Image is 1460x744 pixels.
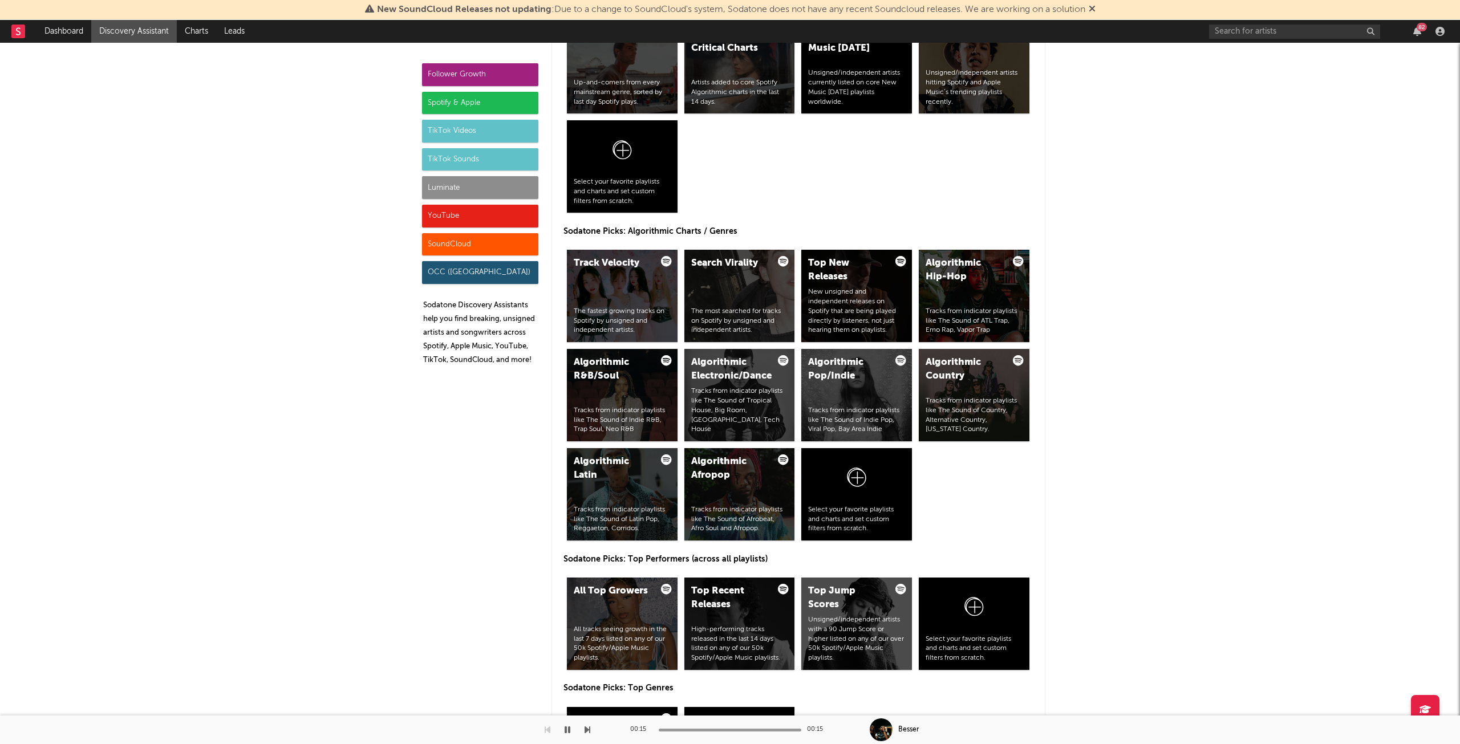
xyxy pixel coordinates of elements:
[926,356,1003,383] div: Algorithmic Country
[377,5,1085,14] span: : Due to a change to SoundCloud's system, Sodatone does not have any recent Soundcloud releases. ...
[630,723,653,737] div: 00:15
[423,299,538,367] p: Sodatone Discovery Assistants help you find breaking, unsigned artists and songwriters across Spo...
[926,396,1023,434] div: Tracks from indicator playlists like The Sound of Country, Alternative Country, [US_STATE] Country.
[567,349,678,441] a: Algorithmic R&B/SoulTracks from indicator playlists like The Sound of Indie R&B, Trap Soul, Neo R&B
[422,120,538,143] div: TikTok Videos
[574,505,671,534] div: Tracks from indicator playlists like The Sound of Latin Pop, Reggaeton, Corridos.
[567,21,678,113] a: All Top FindsUp-and-comers from every mainstream genre, sorted by last day Spotify plays.
[691,356,769,383] div: Algorithmic Electronic/Dance
[1417,23,1427,31] div: 82
[691,455,769,482] div: Algorithmic Afropop
[574,307,671,335] div: The fastest growing tracks on Spotify by unsigned and independent artists.
[691,625,788,663] div: High-performing tracks released in the last 14 days listed on any of our 50k Spotify/Apple Music ...
[926,307,1023,335] div: Tracks from indicator playlists like The Sound of ATL Trap, Emo Rap, Vapor Trap
[801,349,912,441] a: Algorithmic Pop/IndieTracks from indicator playlists like The Sound of Indie Pop, Viral Pop, Bay ...
[808,406,905,434] div: Tracks from indicator playlists like The Sound of Indie Pop, Viral Pop, Bay Area Indie
[808,584,886,612] div: Top Jump Scores
[563,552,1033,566] p: Sodatone Picks: Top Performers (across all playlists)
[574,584,651,598] div: All Top Growers
[574,406,671,434] div: Tracks from indicator playlists like The Sound of Indie R&B, Trap Soul, Neo R&B
[926,635,1023,663] div: Select your favorite playlists and charts and set custom filters from scratch.
[574,714,651,727] div: Latin
[808,615,905,663] div: Unsigned/independent artists with a 90 Jump Score or higher listed on any of our over 50k Spotify...
[91,20,177,43] a: Discovery Assistant
[216,20,253,43] a: Leads
[691,584,769,612] div: Top Recent Releases
[567,578,678,670] a: All Top GrowersAll tracks seeing growth in the last 7 days listed on any of our 50k Spotify/Apple...
[574,455,651,482] div: Algorithmic Latin
[898,725,919,735] div: Besser
[36,20,91,43] a: Dashboard
[574,78,671,107] div: Up-and-comers from every mainstream genre, sorted by last day Spotify plays.
[1209,25,1380,39] input: Search for artists
[422,92,538,115] div: Spotify & Apple
[684,448,795,540] a: Algorithmic AfropopTracks from indicator playlists like The Sound of Afrobeat, Afro Soul and Afro...
[691,505,788,534] div: Tracks from indicator playlists like The Sound of Afrobeat, Afro Soul and Afropop.
[563,225,1033,238] p: Sodatone Picks: Algorithmic Charts / Genres
[567,448,678,540] a: Algorithmic LatinTracks from indicator playlists like The Sound of Latin Pop, Reggaeton, Corridos.
[422,205,538,227] div: YouTube
[808,356,886,383] div: Algorithmic Pop/Indie
[177,20,216,43] a: Charts
[926,257,1003,284] div: Algorithmic Hip-Hop
[422,261,538,284] div: OCC ([GEOGRAPHIC_DATA])
[684,21,795,113] a: 14 Days of Critical ChartsArtists added to core Spotify Algorithmic charts in the last 14 days.
[919,349,1029,441] a: Algorithmic CountryTracks from indicator playlists like The Sound of Country, Alternative Country...
[563,681,1033,695] p: Sodatone Picks: Top Genres
[422,233,538,256] div: SoundCloud
[919,21,1029,113] a: Trending NowUnsigned/independent artists hitting Spotify and Apple Music’s trending playlists rec...
[422,63,538,86] div: Follower Growth
[691,257,769,270] div: Search Virality
[574,177,671,206] div: Select your favorite playlists and charts and set custom filters from scratch.
[801,578,912,670] a: Top Jump ScoresUnsigned/independent artists with a 90 Jump Score or higher listed on any of our o...
[567,120,678,213] a: Select your favorite playlists and charts and set custom filters from scratch.
[567,250,678,342] a: Track VelocityThe fastest growing tracks on Spotify by unsigned and independent artists.
[1413,27,1421,36] button: 82
[808,257,886,284] div: Top New Releases
[808,68,905,107] div: Unsigned/independent artists currently listed on core New Music [DATE] playlists worldwide.
[422,148,538,171] div: TikTok Sounds
[574,625,671,663] div: All tracks seeing growth in the last 7 days listed on any of our 50k Spotify/Apple Music playlists.
[684,349,795,441] a: Algorithmic Electronic/DanceTracks from indicator playlists like The Sound of Tropical House, Big...
[691,78,788,107] div: Artists added to core Spotify Algorithmic charts in the last 14 days.
[691,387,788,434] div: Tracks from indicator playlists like The Sound of Tropical House, Big Room, [GEOGRAPHIC_DATA], Te...
[926,68,1023,107] div: Unsigned/independent artists hitting Spotify and Apple Music’s trending playlists recently.
[1089,5,1096,14] span: Dismiss
[422,176,538,199] div: Luminate
[801,448,912,540] a: Select your favorite playlists and charts and set custom filters from scratch.
[801,250,912,342] a: Top New ReleasesNew unsigned and independent releases on Spotify that are being played directly b...
[684,250,795,342] a: Search ViralityThe most searched for tracks on Spotify by unsigned and independent artists.
[691,307,788,335] div: The most searched for tracks on Spotify by unsigned and independent artists.
[807,723,830,737] div: 00:15
[574,257,651,270] div: Track Velocity
[684,578,795,670] a: Top Recent ReleasesHigh-performing tracks released in the last 14 days listed on any of our 50k S...
[919,250,1029,342] a: Algorithmic Hip-HopTracks from indicator playlists like The Sound of ATL Trap, Emo Rap, Vapor Trap
[808,287,905,335] div: New unsigned and independent releases on Spotify that are being played directly by listeners, not...
[574,356,651,383] div: Algorithmic R&B/Soul
[801,21,912,113] a: Global New Music [DATE]Unsigned/independent artists currently listed on core New Music [DATE] pla...
[808,505,905,534] div: Select your favorite playlists and charts and set custom filters from scratch.
[919,578,1029,670] a: Select your favorite playlists and charts and set custom filters from scratch.
[377,5,551,14] span: New SoundCloud Releases not updating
